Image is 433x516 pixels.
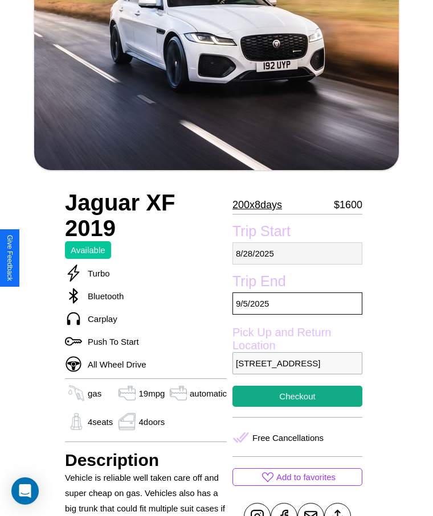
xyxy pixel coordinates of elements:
[82,334,139,349] p: Push To Start
[65,385,88,402] img: gas
[276,469,336,485] p: Add to favorites
[82,266,110,281] p: Turbo
[190,386,227,401] p: automatic
[167,385,190,402] img: gas
[116,413,138,430] img: gas
[71,242,105,258] p: Available
[65,190,227,241] h2: Jaguar XF 2019
[65,413,88,430] img: gas
[232,468,362,486] button: Add to favorites
[232,242,362,265] p: 8 / 28 / 2025
[232,273,362,292] label: Trip End
[232,292,362,315] p: 9 / 5 / 2025
[88,386,101,401] p: gas
[65,451,227,470] h3: Description
[88,414,113,430] p: 4 seats
[138,386,165,401] p: 19 mpg
[334,196,362,214] p: $ 1600
[232,223,362,242] label: Trip Start
[232,352,362,374] p: [STREET_ADDRESS]
[6,235,14,281] div: Give Feedback
[82,357,146,372] p: All Wheel Drive
[11,477,39,505] div: Open Intercom Messenger
[232,386,362,407] button: Checkout
[252,430,324,445] p: Free Cancellations
[82,311,117,327] p: Carplay
[232,196,282,214] p: 200 x 8 days
[116,385,138,402] img: gas
[82,288,124,304] p: Bluetooth
[232,326,362,352] label: Pick Up and Return Location
[138,414,165,430] p: 4 doors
